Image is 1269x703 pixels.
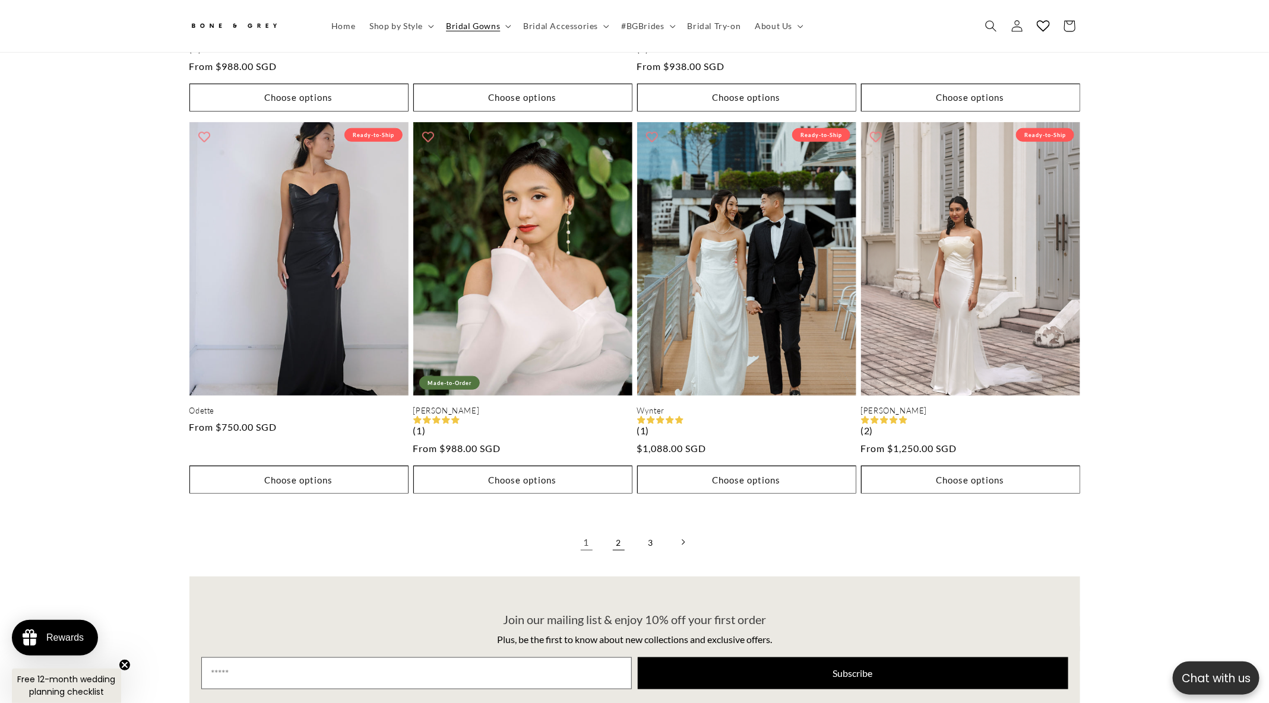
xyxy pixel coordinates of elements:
[861,406,1080,416] a: [PERSON_NAME]
[413,406,632,416] a: [PERSON_NAME]
[606,529,632,555] a: Page 2
[18,673,116,698] span: Free 12-month wedding planning checklist
[638,657,1068,689] button: Subscribe
[681,14,748,39] a: Bridal Try-on
[189,17,279,36] img: Bone and Grey Bridal
[755,21,792,31] span: About Us
[189,406,409,416] a: Odette
[189,466,409,494] button: Choose options
[614,14,680,39] summary: #BGBrides
[574,529,600,555] a: Page 1
[185,12,312,40] a: Bone and Grey Bridal
[864,125,888,149] button: Add to wishlist
[748,14,808,39] summary: About Us
[331,21,355,31] span: Home
[861,466,1080,494] button: Choose options
[861,84,1080,112] button: Choose options
[192,125,216,149] button: Add to wishlist
[446,21,500,31] span: Bridal Gowns
[119,659,131,671] button: Close teaser
[362,14,439,39] summary: Shop by Style
[637,84,856,112] button: Choose options
[1173,661,1259,695] button: Open chatbox
[621,21,664,31] span: #BGBrides
[413,84,632,112] button: Choose options
[324,14,362,39] a: Home
[637,406,856,416] a: Wynter
[640,125,664,149] button: Add to wishlist
[688,21,741,31] span: Bridal Try-on
[978,13,1004,39] summary: Search
[439,14,516,39] summary: Bridal Gowns
[413,466,632,494] button: Choose options
[670,529,696,555] a: Next page
[201,657,632,689] input: Email
[369,21,423,31] span: Shop by Style
[12,669,121,703] div: Free 12-month wedding planning checklistClose teaser
[638,529,664,555] a: Page 3
[416,125,440,149] button: Add to wishlist
[523,21,598,31] span: Bridal Accessories
[497,634,772,645] span: Plus, be the first to know about new collections and exclusive offers.
[189,529,1080,555] nav: Pagination
[46,632,84,643] div: Rewards
[503,612,766,626] span: Join our mailing list & enjoy 10% off your first order
[637,466,856,494] button: Choose options
[1173,670,1259,687] p: Chat with us
[189,84,409,112] button: Choose options
[516,14,614,39] summary: Bridal Accessories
